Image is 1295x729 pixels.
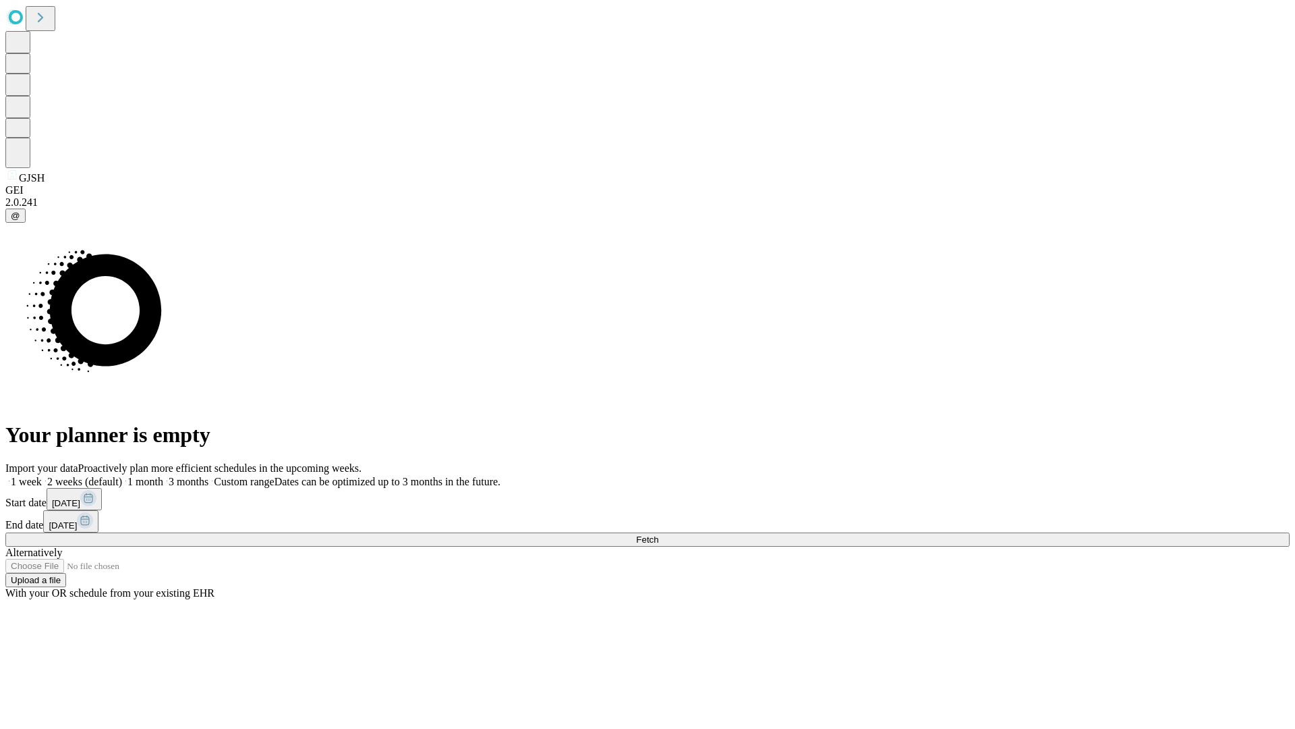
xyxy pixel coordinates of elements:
span: [DATE] [52,498,80,508]
span: 3 months [169,476,208,487]
h1: Your planner is empty [5,423,1290,448]
span: @ [11,211,20,221]
span: Alternatively [5,547,62,558]
span: 2 weeks (default) [47,476,122,487]
div: 2.0.241 [5,196,1290,209]
span: [DATE] [49,520,77,531]
span: Custom range [214,476,274,487]
button: @ [5,209,26,223]
div: GEI [5,184,1290,196]
button: [DATE] [43,510,98,533]
span: 1 month [127,476,163,487]
span: 1 week [11,476,42,487]
span: With your OR schedule from your existing EHR [5,587,214,599]
div: End date [5,510,1290,533]
span: Dates can be optimized up to 3 months in the future. [275,476,500,487]
span: Fetch [636,535,658,545]
span: Import your data [5,462,78,474]
span: GJSH [19,172,45,184]
div: Start date [5,488,1290,510]
button: Upload a file [5,573,66,587]
button: [DATE] [47,488,102,510]
span: Proactively plan more efficient schedules in the upcoming weeks. [78,462,362,474]
button: Fetch [5,533,1290,547]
